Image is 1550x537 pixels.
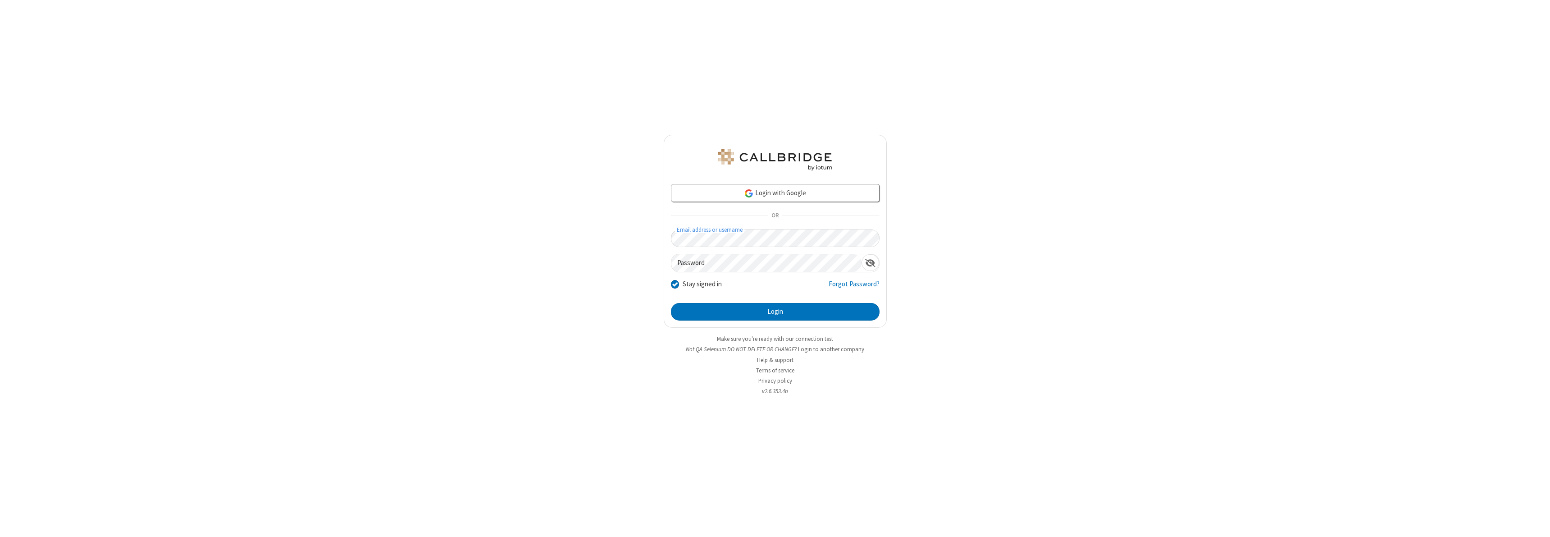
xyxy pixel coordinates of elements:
img: QA Selenium DO NOT DELETE OR CHANGE [716,149,834,170]
label: Stay signed in [683,279,722,289]
span: OR [768,210,782,222]
a: Forgot Password? [829,279,880,296]
a: Terms of service [756,367,794,374]
button: Login [671,303,880,321]
a: Login with Google [671,184,880,202]
input: Password [671,254,862,272]
img: google-icon.png [744,188,754,198]
div: Show password [862,254,879,271]
li: Not QA Selenium DO NOT DELETE OR CHANGE? [664,345,887,353]
li: v2.6.353.4b [664,387,887,395]
button: Login to another company [798,345,864,353]
a: Make sure you're ready with our connection test [717,335,833,343]
a: Help & support [757,356,793,364]
input: Email address or username [671,229,880,247]
a: Privacy policy [758,377,792,385]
